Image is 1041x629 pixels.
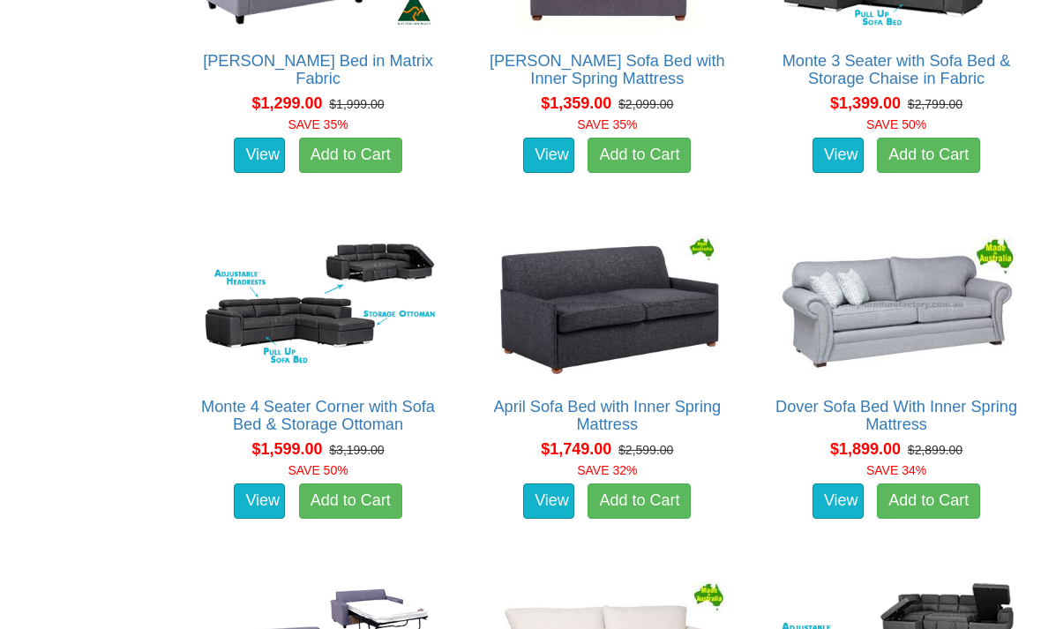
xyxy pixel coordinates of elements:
[197,231,440,380] img: Monte 4 Seater Corner with Sofa Bed & Storage Ottoman
[493,398,721,433] a: April Sofa Bed with Inner Spring Mattress
[618,443,673,457] del: $2,599.00
[588,138,691,173] a: Add to Cart
[618,97,673,111] del: $2,099.00
[775,231,1018,380] img: Dover Sofa Bed With Inner Spring Mattress
[329,443,384,457] del: $3,199.00
[299,483,402,519] a: Add to Cart
[908,443,962,457] del: $2,899.00
[830,440,901,458] span: $1,899.00
[813,483,864,519] a: View
[234,138,285,173] a: View
[523,483,574,519] a: View
[251,94,322,112] span: $1,299.00
[523,138,574,173] a: View
[288,117,348,131] font: SAVE 35%
[329,97,384,111] del: $1,999.00
[775,398,1017,433] a: Dover Sofa Bed With Inner Spring Mattress
[877,138,980,173] a: Add to Cart
[577,463,637,477] font: SAVE 32%
[813,138,864,173] a: View
[877,483,980,519] a: Add to Cart
[577,117,637,131] font: SAVE 35%
[866,463,926,477] font: SAVE 34%
[203,52,433,87] a: [PERSON_NAME] Bed in Matrix Fabric
[541,440,611,458] span: $1,749.00
[866,117,926,131] font: SAVE 50%
[588,483,691,519] a: Add to Cart
[490,52,725,87] a: [PERSON_NAME] Sofa Bed with Inner Spring Mattress
[251,440,322,458] span: $1,599.00
[541,94,611,112] span: $1,359.00
[299,138,402,173] a: Add to Cart
[234,483,285,519] a: View
[908,97,962,111] del: $2,799.00
[830,94,901,112] span: $1,399.00
[783,52,1011,87] a: Monte 3 Seater with Sofa Bed & Storage Chaise in Fabric
[485,231,729,380] img: April Sofa Bed with Inner Spring Mattress
[288,463,348,477] font: SAVE 50%
[201,398,435,433] a: Monte 4 Seater Corner with Sofa Bed & Storage Ottoman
